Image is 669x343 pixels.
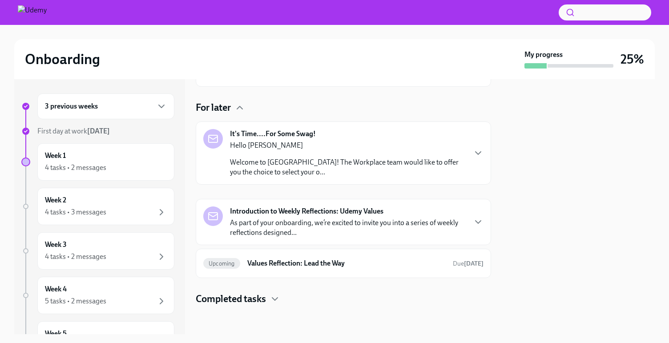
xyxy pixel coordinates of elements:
span: August 25th, 2025 09:00 [453,259,484,268]
div: 4 tasks • 2 messages [45,163,106,173]
strong: [DATE] [464,260,484,267]
a: Week 24 tasks • 3 messages [21,188,174,225]
h6: Week 4 [45,284,67,294]
h4: For later [196,101,231,114]
strong: Introduction to Weekly Reflections: Udemy Values [230,206,383,216]
span: Due [453,260,484,267]
span: First day at work [37,127,110,135]
h6: Week 5 [45,329,67,339]
strong: My progress [524,50,563,60]
img: Udemy [18,5,47,20]
div: 5 tasks • 2 messages [45,296,106,306]
a: First day at work[DATE] [21,126,174,136]
h3: 25% [621,51,644,67]
a: Week 45 tasks • 2 messages [21,277,174,314]
a: UpcomingValues Reflection: Lead the WayDue[DATE] [203,256,484,270]
div: 3 previous weeks [37,93,174,119]
strong: It's Time....For Some Swag! [230,129,316,139]
a: Week 14 tasks • 2 messages [21,143,174,181]
a: Week 34 tasks • 2 messages [21,232,174,270]
p: As part of your onboarding, we’re excited to invite you into a series of weekly reflections desig... [230,218,466,238]
span: Upcoming [203,260,240,267]
h6: 3 previous weeks [45,101,98,111]
h6: Week 3 [45,240,67,250]
div: Completed tasks [196,292,491,306]
h6: Week 2 [45,195,66,205]
p: Welcome to [GEOGRAPHIC_DATA]! The Workplace team would like to offer you the choice to select you... [230,157,466,177]
div: 4 tasks • 3 messages [45,207,106,217]
div: For later [196,101,491,114]
div: 4 tasks • 2 messages [45,252,106,262]
h6: Week 1 [45,151,66,161]
h2: Onboarding [25,50,100,68]
p: Hello [PERSON_NAME] [230,141,466,150]
h4: Completed tasks [196,292,266,306]
h6: Values Reflection: Lead the Way [247,258,446,268]
strong: [DATE] [87,127,110,135]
